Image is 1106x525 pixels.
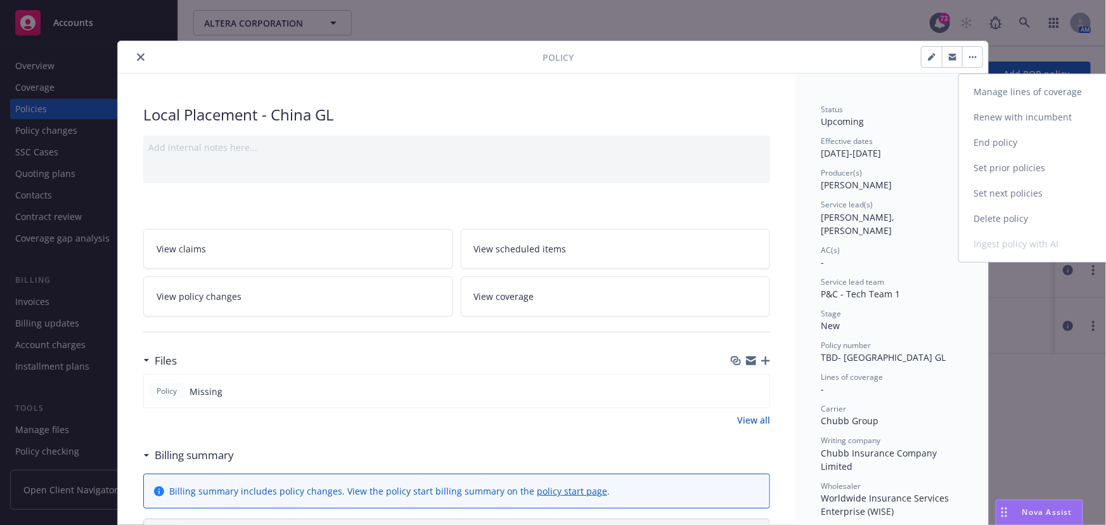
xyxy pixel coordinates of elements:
[821,115,864,127] span: Upcoming
[821,167,862,178] span: Producer(s)
[821,256,824,268] span: -
[148,141,765,154] div: Add internal notes here...
[143,104,770,126] div: Local Placement - China GL
[143,353,177,369] div: Files
[543,51,574,64] span: Policy
[821,372,883,382] span: Lines of coverage
[155,447,234,463] h3: Billing summary
[821,199,873,210] span: Service lead(s)
[821,435,880,446] span: Writing company
[821,492,951,517] span: Worldwide Insurance Services Enterprise (WISE)
[821,104,843,115] span: Status
[157,242,206,256] span: View claims
[155,353,177,369] h3: Files
[821,245,840,256] span: AC(s)
[474,290,534,303] span: View coverage
[821,308,841,319] span: Stage
[143,276,453,316] a: View policy changes
[996,500,1083,525] button: Nova Assist
[821,276,884,287] span: Service lead team
[821,415,878,427] span: Chubb Group
[737,413,770,427] a: View all
[461,229,771,269] a: View scheduled items
[821,211,897,237] span: [PERSON_NAME], [PERSON_NAME]
[1022,507,1072,517] span: Nova Assist
[821,288,900,300] span: P&C - Tech Team 1
[821,136,963,160] div: [DATE] - [DATE]
[821,403,846,414] span: Carrier
[154,386,179,397] span: Policy
[821,340,871,351] span: Policy number
[821,136,873,146] span: Effective dates
[190,385,222,398] span: Missing
[474,242,567,256] span: View scheduled items
[157,290,241,303] span: View policy changes
[537,485,607,497] a: policy start page
[821,351,946,363] span: TBD- [GEOGRAPHIC_DATA] GL
[133,49,148,65] button: close
[143,447,234,463] div: Billing summary
[821,481,861,491] span: Wholesaler
[821,447,939,472] span: Chubb Insurance Company Limited
[996,500,1012,524] div: Drag to move
[821,179,892,191] span: [PERSON_NAME]
[821,320,840,332] span: New
[143,229,453,269] a: View claims
[821,382,963,396] div: -
[461,276,771,316] a: View coverage
[169,484,610,498] div: Billing summary includes policy changes. View the policy start billing summary on the .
